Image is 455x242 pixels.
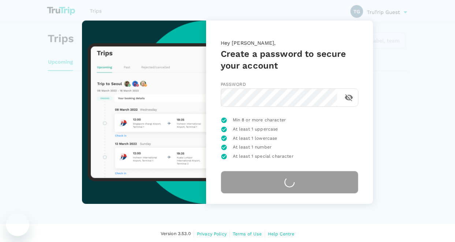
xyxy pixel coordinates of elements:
[197,230,227,238] a: Privacy Policy
[221,82,246,87] span: Password
[233,117,286,124] span: Min 8 or more character
[233,231,262,236] span: Terms of Use
[340,89,358,106] button: toggle password visibility
[161,230,191,238] span: Version 3.53.0
[233,230,262,238] a: Terms of Use
[82,21,206,204] img: trutrip-set-password
[233,144,272,151] span: At least 1 number
[233,126,278,133] span: At least 1 uppercase
[268,231,295,236] span: Help Centre
[6,213,29,236] iframe: Button to launch messaging window
[221,48,358,71] h5: Create a password to secure your account
[233,135,277,142] span: At least 1 lowercase
[197,231,227,236] span: Privacy Policy
[268,230,295,238] a: Help Centre
[221,39,358,48] p: Hey [PERSON_NAME],
[233,153,294,160] span: At least 1 special character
